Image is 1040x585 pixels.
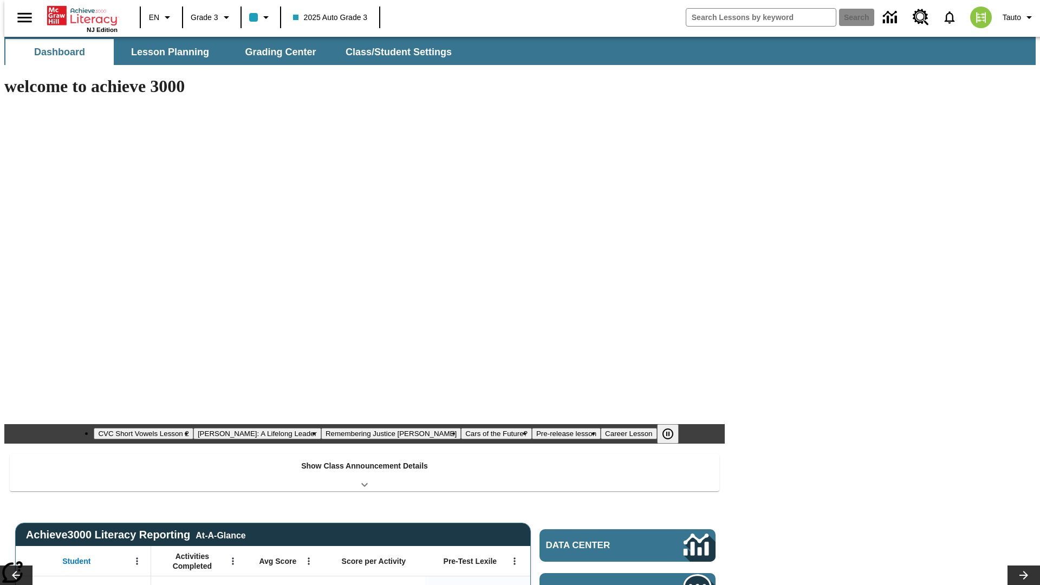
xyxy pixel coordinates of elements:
[601,428,656,439] button: Slide 6 Career Lesson
[539,529,716,562] a: Data Center
[998,8,1040,27] button: Profile/Settings
[876,3,906,32] a: Data Center
[970,6,992,28] img: avatar image
[4,37,1036,65] div: SubNavbar
[293,12,368,23] span: 2025 Auto Grade 3
[4,76,725,96] h1: welcome to achieve 3000
[935,3,964,31] a: Notifications
[47,4,118,33] div: Home
[1007,565,1040,585] button: Lesson carousel, Next
[259,556,296,566] span: Avg Score
[157,551,228,571] span: Activities Completed
[337,39,460,65] button: Class/Student Settings
[506,553,523,569] button: Open Menu
[245,8,277,27] button: Class color is light blue. Change class color
[116,39,224,65] button: Lesson Planning
[906,3,935,32] a: Resource Center, Will open in new tab
[4,39,461,65] div: SubNavbar
[532,428,601,439] button: Slide 5 Pre-release lesson
[94,428,193,439] button: Slide 1 CVC Short Vowels Lesson 2
[657,424,679,444] button: Pause
[149,12,159,23] span: EN
[5,39,114,65] button: Dashboard
[9,2,41,34] button: Open side menu
[301,553,317,569] button: Open Menu
[1003,12,1021,23] span: Tauto
[964,3,998,31] button: Select a new avatar
[546,540,647,551] span: Data Center
[301,460,428,472] p: Show Class Announcement Details
[226,39,335,65] button: Grading Center
[131,46,209,58] span: Lesson Planning
[26,529,246,541] span: Achieve3000 Literacy Reporting
[196,529,245,541] div: At-A-Glance
[144,8,179,27] button: Language: EN, Select a language
[444,556,497,566] span: Pre-Test Lexile
[62,556,90,566] span: Student
[191,12,218,23] span: Grade 3
[129,553,145,569] button: Open Menu
[686,9,836,26] input: search field
[34,46,85,58] span: Dashboard
[321,428,461,439] button: Slide 3 Remembering Justice O'Connor
[342,556,406,566] span: Score per Activity
[47,5,118,27] a: Home
[193,428,321,439] button: Slide 2 Dianne Feinstein: A Lifelong Leader
[10,454,719,491] div: Show Class Announcement Details
[87,27,118,33] span: NJ Edition
[657,424,690,444] div: Pause
[186,8,237,27] button: Grade: Grade 3, Select a grade
[225,553,241,569] button: Open Menu
[346,46,452,58] span: Class/Student Settings
[245,46,316,58] span: Grading Center
[461,428,532,439] button: Slide 4 Cars of the Future?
